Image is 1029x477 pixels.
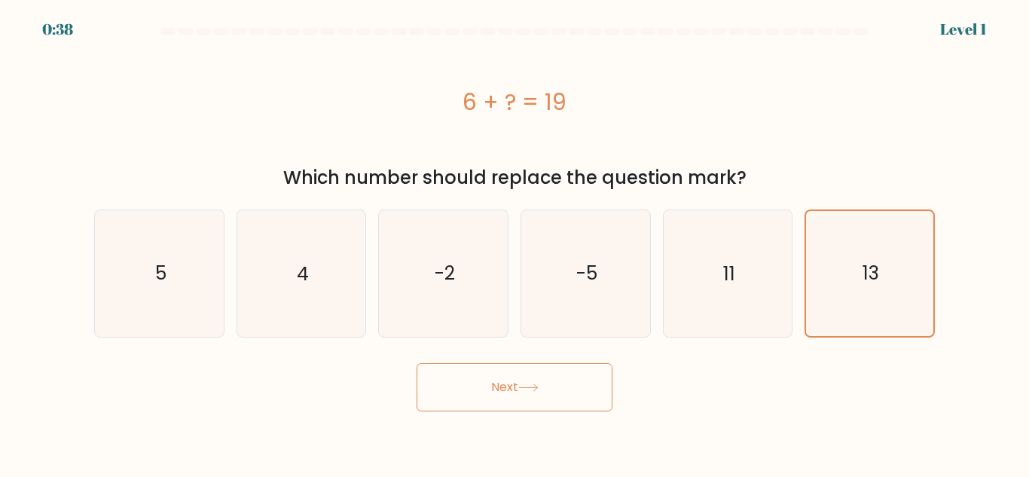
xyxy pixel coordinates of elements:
div: Level 1 [940,18,987,41]
text: -5 [576,260,597,286]
text: 13 [863,260,879,286]
div: Which number should replace the question mark? [103,164,926,191]
div: 6 + ? = 19 [94,85,935,119]
text: 5 [154,260,166,286]
text: 4 [297,260,309,286]
div: 0:38 [42,18,73,41]
text: 11 [723,260,735,286]
button: Next [417,363,612,411]
text: -2 [435,260,455,286]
